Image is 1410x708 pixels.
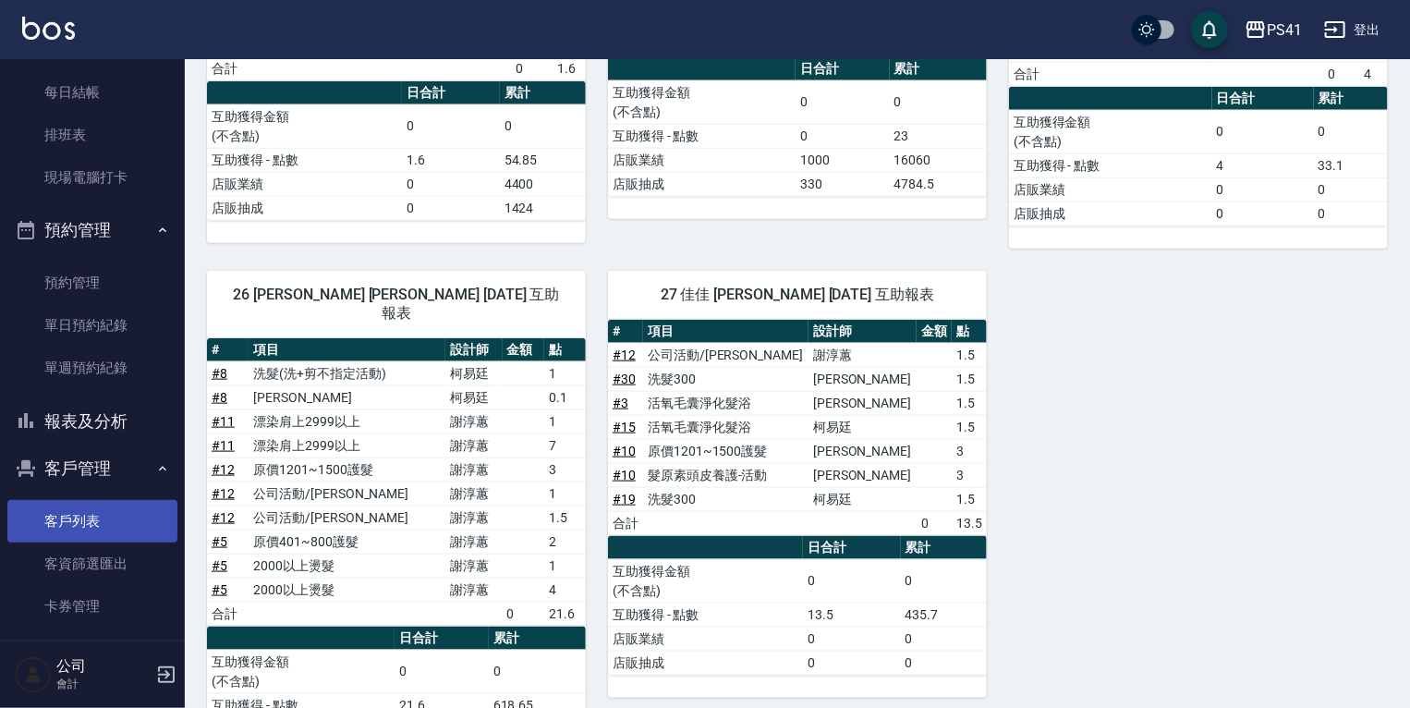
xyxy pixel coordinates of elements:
[212,414,235,429] a: #11
[207,196,402,220] td: 店販抽成
[500,148,586,172] td: 54.85
[643,320,808,344] th: 項目
[643,487,808,511] td: 洗髮300
[643,343,808,367] td: 公司活動/[PERSON_NAME]
[212,582,227,597] a: #5
[1009,87,1388,226] table: a dense table
[212,486,235,501] a: #12
[207,338,586,627] table: a dense table
[7,543,177,585] a: 客資篩選匯出
[207,602,249,626] td: 合計
[608,627,803,651] td: 店販業績
[212,534,227,549] a: #5
[1359,62,1388,86] td: 4
[212,558,227,573] a: #5
[796,80,890,124] td: 0
[608,559,803,603] td: 互助獲得金額 (不含點)
[1212,153,1314,177] td: 4
[22,17,75,40] img: Logo
[7,71,177,114] a: 每日結帳
[56,676,151,692] p: 會計
[395,650,489,693] td: 0
[1212,110,1314,153] td: 0
[445,482,503,506] td: 謝淳蕙
[952,439,987,463] td: 3
[212,510,235,525] a: #12
[445,409,503,433] td: 謝淳蕙
[249,338,445,362] th: 項目
[917,511,952,535] td: 0
[630,286,965,304] span: 27 佳佳 [PERSON_NAME] [DATE] 互助報表
[890,57,987,81] th: 累計
[1009,201,1212,226] td: 店販抽成
[500,172,586,196] td: 4400
[890,80,987,124] td: 0
[901,536,987,560] th: 累計
[808,391,917,415] td: [PERSON_NAME]
[402,104,500,148] td: 0
[7,585,177,628] a: 卡券管理
[901,559,987,603] td: 0
[207,104,402,148] td: 互助獲得金額 (不含點)
[249,385,445,409] td: [PERSON_NAME]
[544,554,586,578] td: 1
[952,463,987,487] td: 3
[803,651,901,675] td: 0
[544,385,586,409] td: 0.1
[7,445,177,493] button: 客戶管理
[808,320,917,344] th: 設計師
[207,148,402,172] td: 互助獲得 - 點數
[544,338,586,362] th: 點
[901,651,987,675] td: 0
[56,657,151,676] h5: 公司
[808,463,917,487] td: [PERSON_NAME]
[608,320,643,344] th: #
[249,578,445,602] td: 2000以上燙髮
[1314,87,1388,111] th: 累計
[1314,110,1388,153] td: 0
[207,338,249,362] th: #
[445,338,503,362] th: 設計師
[445,530,503,554] td: 謝淳蕙
[803,603,901,627] td: 13.5
[7,304,177,347] a: 單日預約紀錄
[249,482,445,506] td: 公司活動/[PERSON_NAME]
[808,343,917,367] td: 謝淳蕙
[402,172,500,196] td: 0
[808,487,917,511] td: 柯易廷
[952,487,987,511] td: 1.5
[207,650,395,693] td: 互助獲得金額 (不含點)
[1317,13,1388,47] button: 登出
[608,57,987,197] table: a dense table
[7,206,177,254] button: 預約管理
[402,196,500,220] td: 0
[1009,177,1212,201] td: 店販業績
[796,124,890,148] td: 0
[207,172,402,196] td: 店販業績
[1009,110,1212,153] td: 互助獲得金額 (不含點)
[643,391,808,415] td: 活氧毛囊淨化髮浴
[212,366,227,381] a: #8
[952,320,987,344] th: 點
[643,439,808,463] td: 原價1201~1500護髮
[917,320,952,344] th: 金額
[643,463,808,487] td: 髮原素頭皮養護-活動
[643,367,808,391] td: 洗髮300
[890,124,987,148] td: 23
[952,415,987,439] td: 1.5
[613,492,636,507] a: #19
[1324,62,1360,86] td: 0
[1212,177,1314,201] td: 0
[500,81,586,105] th: 累計
[445,385,503,409] td: 柯易廷
[1314,201,1388,226] td: 0
[500,104,586,148] td: 0
[952,511,987,535] td: 13.5
[796,172,890,196] td: 330
[1009,62,1045,86] td: 合計
[544,506,586,530] td: 1.5
[544,482,586,506] td: 1
[613,348,636,362] a: #12
[613,444,636,458] a: #10
[212,390,227,405] a: #8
